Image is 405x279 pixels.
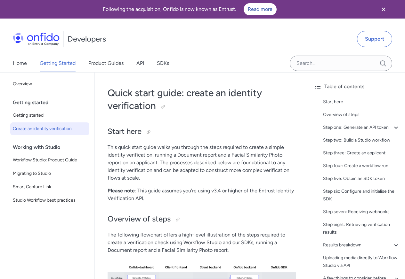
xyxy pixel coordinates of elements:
a: Studio Workflow best practices [10,194,89,207]
a: Step one: Generate an API token [323,124,400,131]
a: Start here [323,98,400,106]
svg: Close banner [380,5,387,13]
p: : This guide assumes you're using v3.4 or higher of the Entrust Identity Verification API. [108,187,296,202]
h2: Start here [108,126,296,137]
h1: Quick start guide: create an identity verification [108,87,296,112]
div: Getting started [13,96,92,109]
img: Onfido Logo [13,33,60,45]
span: Overview [13,80,87,88]
a: Workflow Studio: Product Guide [10,154,89,167]
a: Product Guides [88,54,124,72]
a: Migrating to Studio [10,167,89,180]
span: Smart Capture Link [13,183,87,191]
h1: Developers [68,34,106,44]
span: Migrating to Studio [13,170,87,177]
button: Close banner [372,1,395,17]
span: Getting started [13,112,87,119]
a: Getting started [10,109,89,122]
a: Step seven: Receiving webhooks [323,208,400,216]
a: Overview of steps [323,111,400,119]
h2: Overview of steps [108,214,296,225]
a: API [136,54,144,72]
div: Table of contents [314,83,400,90]
a: Step four: Create a workflow run [323,162,400,170]
p: The following flowchart offers a high-level illustration of the steps required to create a verifi... [108,231,296,254]
a: Step five: Obtain an SDK token [323,175,400,182]
a: Step eight: Retrieving verification results [323,221,400,236]
span: Create an identity verification [13,125,87,133]
strong: Please note [108,188,135,194]
input: Onfido search input field [290,56,392,71]
a: Results breakdown [323,241,400,249]
a: Step two: Build a Studio workflow [323,136,400,144]
p: This quick start guide walks you through the steps required to create a simple identity verificat... [108,143,296,182]
div: Following the acquisition, Onfido is now known as Entrust. [8,3,372,15]
a: Getting Started [40,54,76,72]
span: Studio Workflow best practices [13,197,87,204]
a: Step six: Configure and initialise the SDK [323,188,400,203]
a: Read more [244,3,277,15]
a: Support [357,31,392,47]
a: Overview [10,78,89,90]
a: Step three: Create an applicant [323,149,400,157]
a: Home [13,54,27,72]
a: SDKs [157,54,169,72]
a: Create an identity verification [10,122,89,135]
span: Workflow Studio: Product Guide [13,156,87,164]
div: Working with Studio [13,141,92,154]
a: Smart Capture Link [10,181,89,193]
a: Uploading media directly to Workflow Studio via API [323,254,400,269]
